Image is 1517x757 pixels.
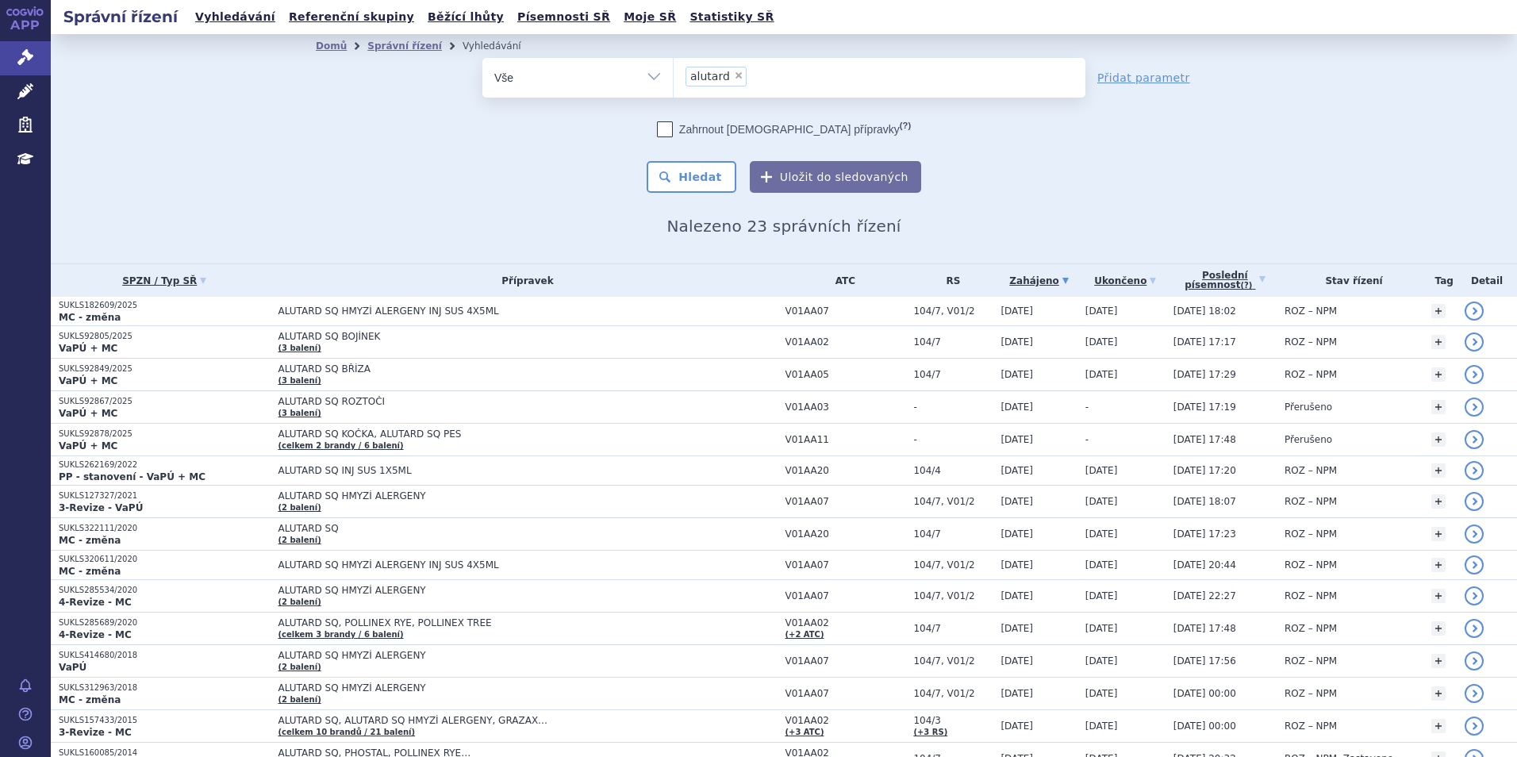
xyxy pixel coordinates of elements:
a: (3 balení) [278,344,321,352]
span: ALUTARD SQ, POLLINEX RYE, POLLINEX TREE [278,617,674,628]
span: ROZ – NPM [1285,369,1337,380]
span: [DATE] [1085,559,1118,571]
span: [DATE] 18:02 [1173,305,1236,317]
span: ALUTARD SQ BOJÍNEK [278,331,674,342]
span: [DATE] 22:27 [1173,590,1236,601]
th: Stav řízení [1277,264,1423,297]
span: - [913,402,993,413]
span: ROZ – NPM [1285,496,1337,507]
span: ALUTARD SQ HMYZÍ ALERGENY [278,650,674,661]
span: ROZ – NPM [1285,655,1337,667]
span: [DATE] [1000,402,1033,413]
span: ROZ – NPM [1285,590,1337,601]
span: [DATE] [1000,336,1033,348]
span: [DATE] 17:29 [1173,369,1236,380]
a: (2 balení) [278,503,321,512]
strong: VaPÚ + MC [59,408,117,419]
span: 104/7, V01/2 [913,655,993,667]
strong: MC - změna [59,566,121,577]
span: V01AA20 [785,528,905,540]
strong: MC - změna [59,694,121,705]
p: SUKLS312963/2018 [59,682,270,694]
span: Přerušeno [1285,434,1332,445]
span: [DATE] 20:44 [1173,559,1236,571]
strong: 4-Revize - MC [59,629,132,640]
span: ROZ – NPM [1285,688,1337,699]
span: V01AA02 [785,336,905,348]
span: [DATE] [1085,655,1118,667]
a: (3 balení) [278,376,321,385]
th: RS [905,264,993,297]
a: detail [1465,398,1484,417]
a: + [1431,686,1446,701]
span: ALUTARD SQ HMYZÍ ALERGENY [278,682,674,694]
a: detail [1465,525,1484,544]
a: detail [1465,492,1484,511]
span: ROZ – NPM [1285,720,1337,732]
a: detail [1465,461,1484,480]
span: V01AA07 [785,559,905,571]
span: [DATE] 18:07 [1173,496,1236,507]
span: ALUTARD SQ KOČKA, ALUTARD SQ PES [278,428,674,440]
span: [DATE] 00:00 [1173,720,1236,732]
span: [DATE] [1085,720,1118,732]
a: (celkem 10 brandů / 21 balení) [278,728,415,736]
a: Domů [316,40,347,52]
span: [DATE] [1085,623,1118,634]
a: Písemnosti SŘ [513,6,615,28]
p: SUKLS127327/2021 [59,490,270,501]
span: ALUTARD SQ, ALUTARD SQ HMYZÍ ALERGENY, GRAZAX… [278,715,674,726]
abbr: (?) [1240,281,1252,290]
a: detail [1465,717,1484,736]
a: + [1431,432,1446,447]
a: + [1431,304,1446,318]
span: [DATE] 17:48 [1173,623,1236,634]
span: [DATE] 17:23 [1173,528,1236,540]
span: [DATE] [1085,528,1118,540]
a: detail [1465,684,1484,703]
a: detail [1465,365,1484,384]
p: SUKLS322111/2020 [59,523,270,534]
span: [DATE] 17:56 [1173,655,1236,667]
span: 104/7, V01/2 [913,305,993,317]
span: ALUTARD SQ HMYZÍ ALERGENY INJ SUS 4X5ML [278,559,674,571]
a: Ukončeno [1085,270,1166,292]
a: (3 balení) [278,409,321,417]
span: [DATE] [1085,305,1118,317]
a: Zahájeno [1000,270,1077,292]
strong: VaPÚ + MC [59,440,117,452]
span: [DATE] [1000,496,1033,507]
input: alutard [751,66,760,86]
span: ALUTARD SQ HMYZÍ ALERGENY [278,490,674,501]
span: ROZ – NPM [1285,559,1337,571]
span: [DATE] 17:17 [1173,336,1236,348]
a: Vyhledávání [190,6,280,28]
abbr: (?) [900,121,911,131]
a: (2 balení) [278,663,321,671]
span: [DATE] [1000,465,1033,476]
a: + [1431,654,1446,668]
span: - [1085,434,1089,445]
span: 104/7, V01/2 [913,559,993,571]
a: + [1431,335,1446,349]
span: 104/3 [913,715,993,726]
span: - [913,434,993,445]
span: ROZ – NPM [1285,305,1337,317]
span: V01AA03 [785,402,905,413]
span: [DATE] [1000,590,1033,601]
span: ROZ – NPM [1285,623,1337,634]
span: ROZ – NPM [1285,336,1337,348]
a: (celkem 3 brandy / 6 balení) [278,630,403,639]
span: [DATE] [1085,496,1118,507]
strong: PP - stanovení - VaPÚ + MC [59,471,205,482]
a: detail [1465,430,1484,449]
span: V01AA11 [785,434,905,445]
p: SUKLS92867/2025 [59,396,270,407]
span: [DATE] [1085,688,1118,699]
a: (+3 RS) [913,728,947,736]
span: 104/7, V01/2 [913,688,993,699]
span: V01AA05 [785,369,905,380]
strong: MC - změna [59,312,121,323]
a: Běžící lhůty [423,6,509,28]
span: alutard [690,71,730,82]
